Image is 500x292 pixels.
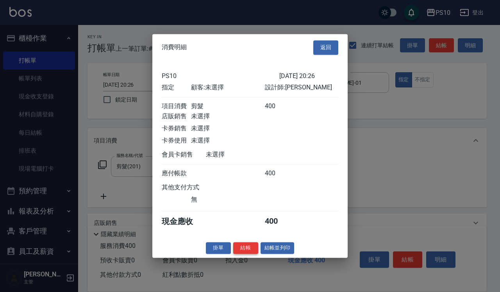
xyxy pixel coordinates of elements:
div: 無 [191,196,264,204]
span: 消費明細 [162,44,187,52]
div: 顧客: 未選擇 [191,84,264,92]
div: 400 [265,216,294,227]
div: 設計師: [PERSON_NAME] [265,84,338,92]
div: PS10 [162,72,279,80]
div: 現金應收 [162,216,206,227]
div: 卡券使用 [162,137,191,145]
div: 400 [265,102,294,110]
div: 應付帳款 [162,169,191,178]
div: 卡券銷售 [162,125,191,133]
button: 返回 [313,40,338,55]
div: 指定 [162,84,191,92]
div: 未選擇 [191,137,264,145]
div: [DATE] 20:26 [279,72,338,80]
div: 剪髮 [191,102,264,110]
div: 項目消費 [162,102,191,110]
div: 其他支付方式 [162,183,221,192]
div: 400 [265,169,294,178]
div: 未選擇 [191,125,264,133]
button: 結帳並列印 [261,242,295,254]
button: 結帳 [233,242,258,254]
div: 未選擇 [206,151,279,159]
button: 掛單 [206,242,231,254]
div: 未選擇 [191,112,264,121]
div: 會員卡銷售 [162,151,206,159]
div: 店販銷售 [162,112,191,121]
